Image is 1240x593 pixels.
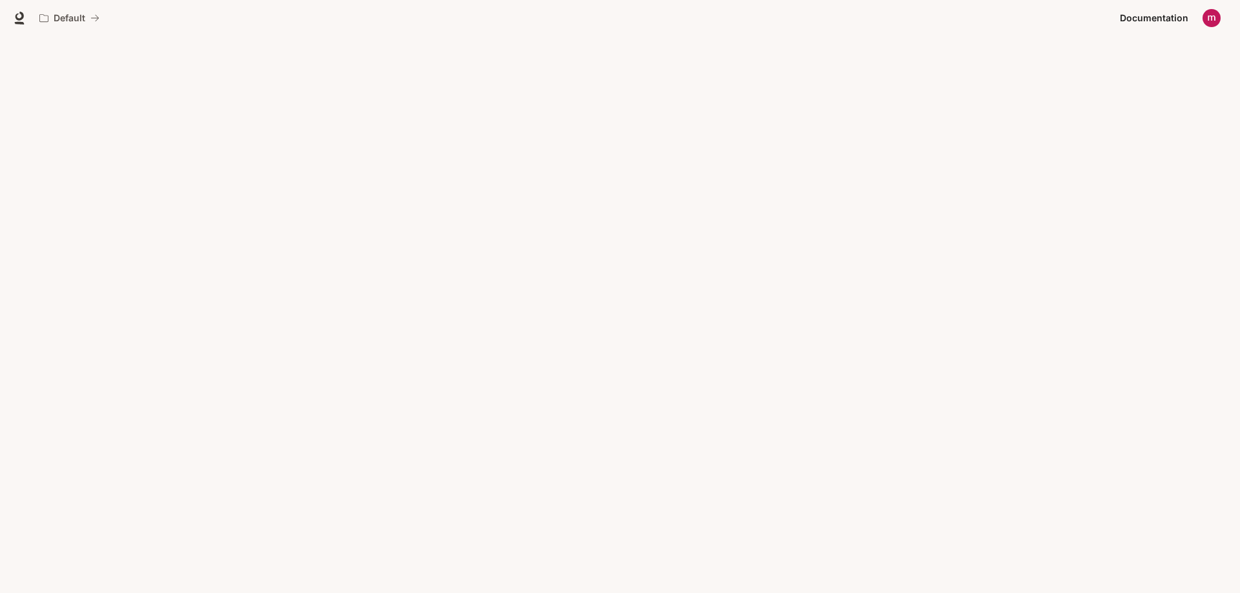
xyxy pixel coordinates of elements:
span: Documentation [1120,10,1188,26]
a: Documentation [1115,5,1193,31]
p: Default [54,13,85,24]
button: User avatar [1199,5,1224,31]
img: User avatar [1203,9,1221,27]
button: All workspaces [34,5,105,31]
